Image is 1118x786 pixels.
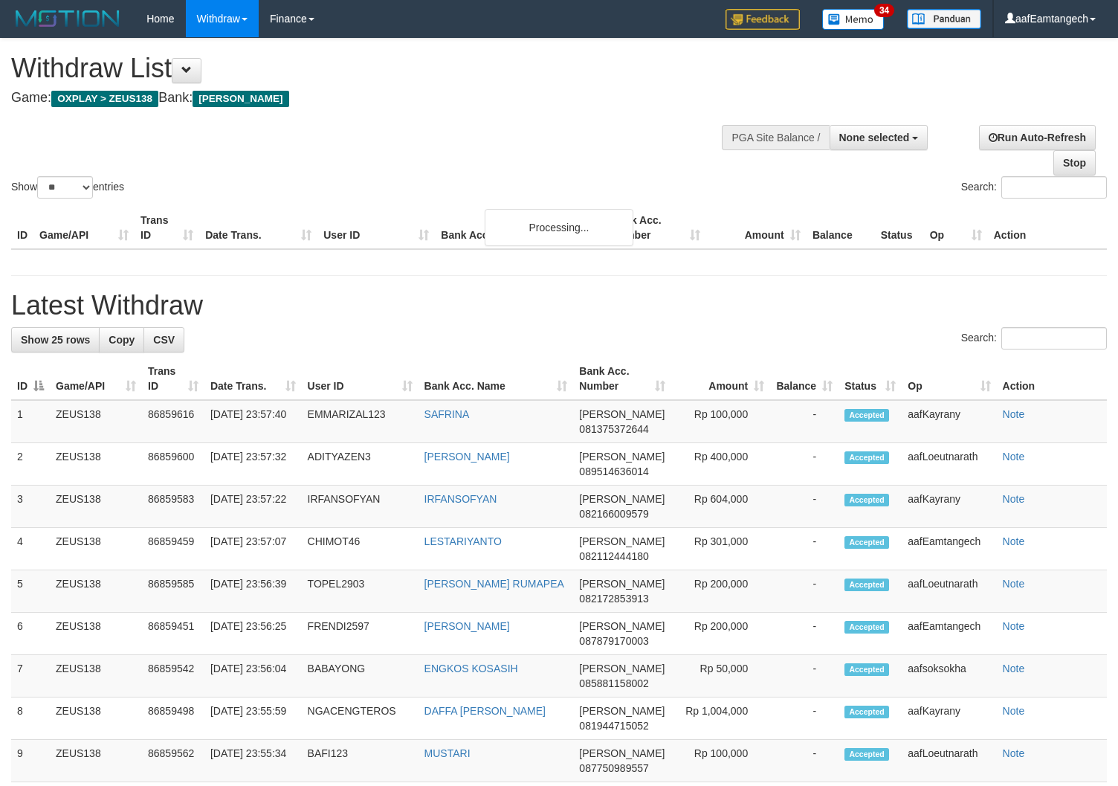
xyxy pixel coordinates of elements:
td: ZEUS138 [50,570,142,613]
span: Copy 082172853913 to clipboard [579,593,648,605]
td: aafEamtangech [902,613,996,655]
td: Rp 200,000 [671,570,770,613]
td: aafKayrany [902,486,996,528]
td: aafLoeutnarath [902,570,996,613]
th: Op [924,207,988,249]
span: Copy 081375372644 to clipboard [579,423,648,435]
td: 7 [11,655,50,698]
td: Rp 200,000 [671,613,770,655]
td: NGACENGTEROS [302,698,419,740]
th: Bank Acc. Number: activate to sort column ascending [573,358,671,400]
td: 4 [11,528,50,570]
a: Note [1003,747,1025,759]
img: Button%20Memo.svg [822,9,885,30]
span: [PERSON_NAME] [579,663,665,674]
span: None selected [839,132,910,144]
td: FRENDI2597 [302,613,419,655]
th: Trans ID: activate to sort column ascending [142,358,204,400]
th: Balance [807,207,875,249]
td: aafKayrany [902,400,996,443]
a: CSV [143,327,184,352]
a: Show 25 rows [11,327,100,352]
a: Note [1003,620,1025,632]
h1: Latest Withdraw [11,291,1107,320]
label: Search: [961,327,1107,349]
td: ZEUS138 [50,400,142,443]
span: OXPLAY > ZEUS138 [51,91,158,107]
span: Copy 082112444180 to clipboard [579,550,648,562]
a: [PERSON_NAME] RUMAPEA [424,578,564,590]
td: - [770,655,838,698]
th: ID: activate to sort column descending [11,358,50,400]
td: 1 [11,400,50,443]
td: Rp 1,004,000 [671,698,770,740]
td: CHIMOT46 [302,528,419,570]
td: aafKayrany [902,698,996,740]
span: [PERSON_NAME] [193,91,288,107]
th: User ID [317,207,435,249]
td: [DATE] 23:57:40 [204,400,302,443]
td: ZEUS138 [50,613,142,655]
th: Status: activate to sort column ascending [838,358,902,400]
span: Show 25 rows [21,334,90,346]
a: Note [1003,578,1025,590]
td: BABAYONG [302,655,419,698]
td: 86859585 [142,570,204,613]
a: IRFANSOFYAN [424,493,497,505]
td: ADITYAZEN3 [302,443,419,486]
span: Copy 081944715052 to clipboard [579,720,648,732]
div: Processing... [485,209,633,246]
th: Bank Acc. Name [435,207,605,249]
span: Accepted [844,621,889,634]
a: Note [1003,451,1025,463]
span: Accepted [844,494,889,506]
th: Action [988,207,1107,249]
th: Amount [706,207,807,249]
td: - [770,698,838,740]
th: Date Trans. [199,207,317,249]
span: CSV [153,334,175,346]
th: ID [11,207,33,249]
td: - [770,528,838,570]
a: ENGKOS KOSASIH [424,663,518,674]
th: User ID: activate to sort column ascending [302,358,419,400]
td: [DATE] 23:56:39 [204,570,302,613]
td: - [770,570,838,613]
td: Rp 604,000 [671,486,770,528]
td: - [770,740,838,782]
span: [PERSON_NAME] [579,535,665,547]
td: 86859616 [142,400,204,443]
td: aafEamtangech [902,528,996,570]
a: [PERSON_NAME] [424,620,510,632]
span: Copy [109,334,135,346]
td: [DATE] 23:56:04 [204,655,302,698]
td: 2 [11,443,50,486]
label: Show entries [11,176,124,199]
th: Game/API [33,207,135,249]
td: IRFANSOFYAN [302,486,419,528]
a: Run Auto-Refresh [979,125,1096,150]
th: Bank Acc. Number [605,207,705,249]
div: PGA Site Balance / [722,125,829,150]
span: Copy 085881158002 to clipboard [579,677,648,689]
td: 3 [11,486,50,528]
a: Copy [99,327,144,352]
h1: Withdraw List [11,54,731,83]
th: Amount: activate to sort column ascending [671,358,770,400]
span: Copy 089514636014 to clipboard [579,466,648,477]
td: 86859498 [142,698,204,740]
span: Accepted [844,536,889,549]
td: ZEUS138 [50,655,142,698]
button: None selected [830,125,928,150]
span: Accepted [844,748,889,761]
td: ZEUS138 [50,698,142,740]
td: [DATE] 23:56:25 [204,613,302,655]
td: BAFI123 [302,740,419,782]
span: Accepted [844,663,889,676]
span: [PERSON_NAME] [579,747,665,759]
img: panduan.png [907,9,981,29]
td: - [770,613,838,655]
a: Note [1003,705,1025,717]
span: Accepted [844,706,889,718]
td: Rp 100,000 [671,400,770,443]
